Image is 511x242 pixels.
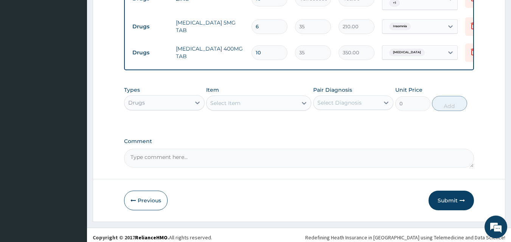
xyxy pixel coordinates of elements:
[128,99,145,106] div: Drugs
[44,73,104,149] span: We're online!
[432,96,467,111] button: Add
[210,99,241,107] div: Select Item
[4,162,144,188] textarea: Type your message and hit 'Enter'
[317,99,362,106] div: Select Diagnosis
[129,20,172,34] td: Drugs
[395,86,422,94] label: Unit Price
[313,86,352,94] label: Pair Diagnosis
[429,191,474,210] button: Submit
[124,191,168,210] button: Previous
[135,234,168,241] a: RelianceHMO
[172,41,248,64] td: [MEDICAL_DATA] 400MG TAB
[206,86,219,94] label: Item
[172,15,248,38] td: [MEDICAL_DATA] 5MG TAB
[14,38,31,57] img: d_794563401_company_1708531726252_794563401
[305,234,505,241] div: Redefining Heath Insurance in [GEOGRAPHIC_DATA] using Telemedicine and Data Science!
[93,234,169,241] strong: Copyright © 2017 .
[124,138,474,145] label: Comment
[124,87,140,93] label: Types
[389,23,411,30] span: Insomnia
[124,4,142,22] div: Minimize live chat window
[389,49,425,56] span: [MEDICAL_DATA]
[129,46,172,60] td: Drugs
[39,42,127,52] div: Chat with us now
